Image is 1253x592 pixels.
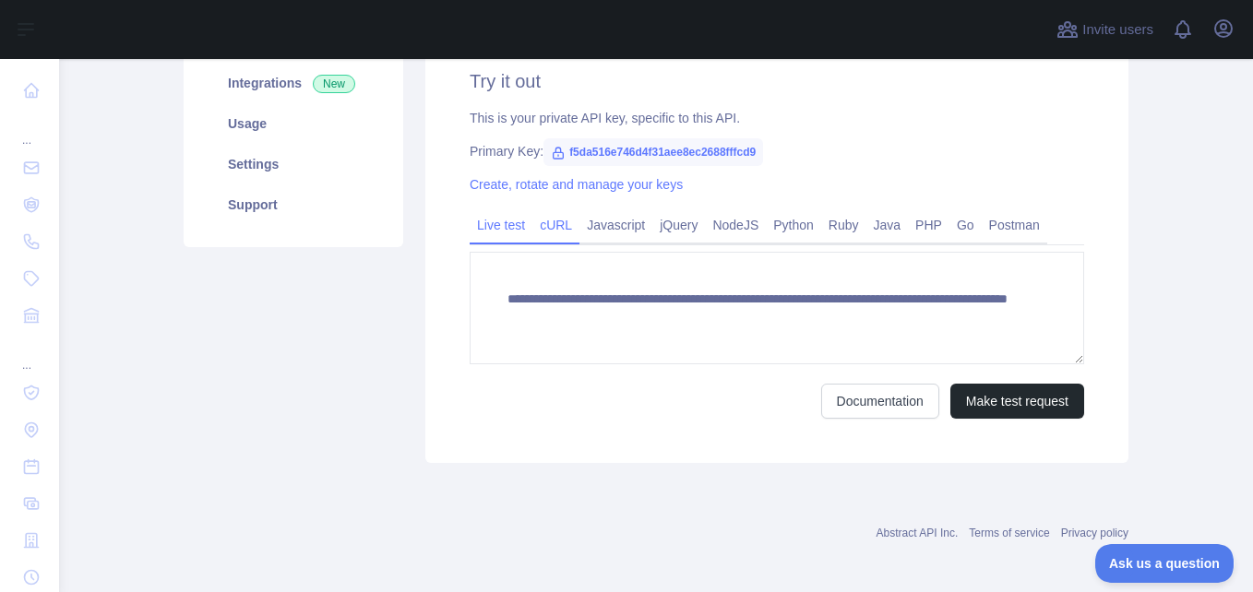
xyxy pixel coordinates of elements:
[206,184,381,225] a: Support
[579,210,652,240] a: Javascript
[982,210,1047,240] a: Postman
[1061,527,1128,539] a: Privacy policy
[15,111,44,148] div: ...
[206,63,381,103] a: Integrations New
[908,210,949,240] a: PHP
[866,210,909,240] a: Java
[470,109,1084,127] div: This is your private API key, specific to this API.
[950,384,1084,419] button: Make test request
[1082,19,1153,41] span: Invite users
[206,144,381,184] a: Settings
[766,210,821,240] a: Python
[969,527,1049,539] a: Terms of service
[1053,15,1157,44] button: Invite users
[821,210,866,240] a: Ruby
[949,210,982,240] a: Go
[15,336,44,373] div: ...
[470,68,1084,94] h2: Try it out
[1095,544,1235,583] iframe: Toggle Customer Support
[705,210,766,240] a: NodeJS
[532,210,579,240] a: cURL
[470,142,1084,160] div: Primary Key:
[543,138,763,166] span: f5da516e746d4f31aee8ec2688fffcd9
[877,527,959,539] a: Abstract API Inc.
[821,384,939,419] a: Documentation
[470,177,683,192] a: Create, rotate and manage your keys
[470,210,532,240] a: Live test
[652,210,705,240] a: jQuery
[313,75,355,93] span: New
[206,103,381,144] a: Usage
